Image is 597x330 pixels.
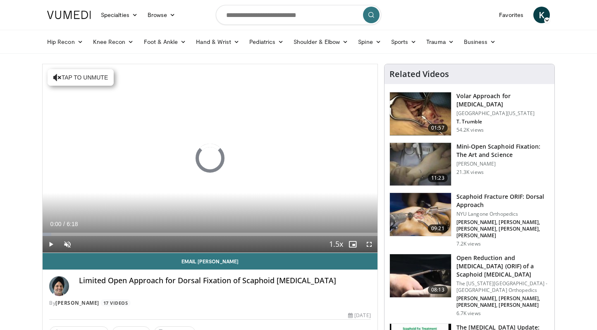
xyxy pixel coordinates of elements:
span: 08:13 [428,286,448,294]
span: / [63,221,65,227]
a: 11:23 Mini-Open Scaphoid Fixation: The Art and Science [PERSON_NAME] 21.3K views [389,142,549,186]
button: Play [43,236,59,253]
a: Spine [353,34,386,50]
input: Search topics, interventions [216,5,381,25]
span: 11:23 [428,174,448,182]
p: 7.2K views [456,241,481,247]
p: [PERSON_NAME], [PERSON_NAME], [PERSON_NAME], [PERSON_NAME], [PERSON_NAME] [456,219,549,239]
p: The [US_STATE][GEOGRAPHIC_DATA] - [GEOGRAPHIC_DATA] Orthopedics [456,280,549,294]
p: 6.7K views [456,310,481,317]
a: 08:13 Open Reduction and [MEDICAL_DATA] (ORIF) of a Scaphoid [MEDICAL_DATA] The [US_STATE][GEOGRA... [389,254,549,317]
a: Hand & Wrist [191,34,244,50]
img: 77ce367d-3479-4283-9ae2-dfa1edb86cf6.jpg.150x105_q85_crop-smart_upscale.jpg [390,193,451,236]
h4: Limited Open Approach for Dorsal Fixation of Scaphoid [MEDICAL_DATA] [79,276,371,285]
button: Unmute [59,236,76,253]
span: 6:18 [67,221,78,227]
a: Trauma [421,34,459,50]
span: 0:00 [50,221,61,227]
button: Tap to unmute [48,69,114,86]
a: Business [459,34,501,50]
a: Hip Recon [42,34,88,50]
div: By [49,299,371,307]
a: Knee Recon [88,34,139,50]
p: [PERSON_NAME] [456,161,549,167]
p: 54.2K views [456,127,484,133]
a: 01:57 Volar Approach for [MEDICAL_DATA] [GEOGRAPHIC_DATA][US_STATE] T. Trumble 54.2K views [389,92,549,136]
img: VuMedi Logo [47,11,91,19]
button: Playback Rate [328,236,344,253]
h3: Scaphoid Fracture ORIF: Dorsal Approach [456,193,549,209]
span: 01:57 [428,124,448,132]
a: Email [PERSON_NAME] [43,253,377,270]
a: 09:21 Scaphoid Fracture ORIF: Dorsal Approach NYU Langone Orthopedics [PERSON_NAME], [PERSON_NAME... [389,193,549,247]
a: 17 Videos [100,299,131,306]
div: Progress Bar [43,233,377,236]
a: K [533,7,550,23]
h3: Mini-Open Scaphoid Fixation: The Art and Science [456,142,549,159]
button: Fullscreen [361,236,377,253]
a: Specialties [96,7,143,23]
img: Avatar [49,276,69,296]
a: Foot & Ankle [139,34,191,50]
img: Picture_4_4_3.png.150x105_q85_crop-smart_upscale.jpg [390,92,451,135]
h3: Open Reduction and [MEDICAL_DATA] (ORIF) of a Scaphoid [MEDICAL_DATA] [456,254,549,279]
img: Screen_shot_2010-09-13_at_9.16.13_PM_2.png.150x105_q85_crop-smart_upscale.jpg [390,143,451,186]
p: T. Trumble [456,118,549,125]
a: Browse [143,7,181,23]
p: [PERSON_NAME], [PERSON_NAME], [PERSON_NAME], [PERSON_NAME] [456,295,549,308]
p: [GEOGRAPHIC_DATA][US_STATE] [456,110,549,117]
a: Favorites [494,7,528,23]
h3: Volar Approach for [MEDICAL_DATA] [456,92,549,108]
p: 21.3K views [456,169,484,176]
span: 09:21 [428,224,448,233]
h4: Related Videos [389,69,449,79]
p: NYU Langone Orthopedics [456,211,549,217]
a: Sports [386,34,422,50]
a: Pediatrics [244,34,289,50]
video-js: Video Player [43,64,377,253]
a: Shoulder & Elbow [289,34,353,50]
img: 9e8d4ce5-5cf9-4f64-b223-8a8a66678819.150x105_q85_crop-smart_upscale.jpg [390,254,451,297]
a: [PERSON_NAME] [55,299,99,306]
button: Enable picture-in-picture mode [344,236,361,253]
div: [DATE] [348,312,370,319]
